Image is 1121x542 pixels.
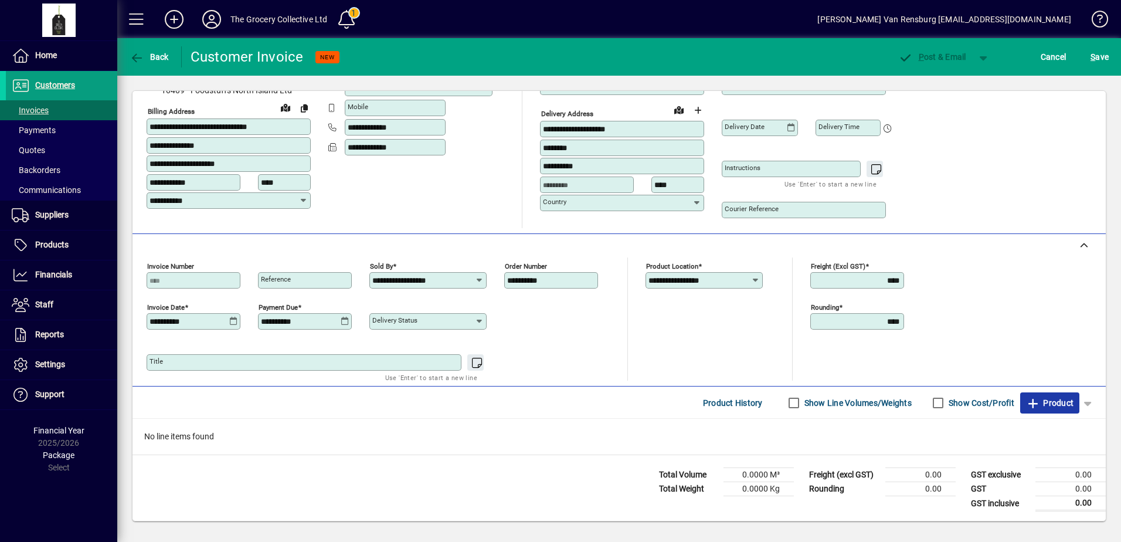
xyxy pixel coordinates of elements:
[12,185,81,195] span: Communications
[320,53,335,61] span: NEW
[35,210,69,219] span: Suppliers
[35,330,64,339] span: Reports
[1038,46,1069,67] button: Cancel
[646,262,698,270] mat-label: Product location
[127,46,172,67] button: Back
[6,180,117,200] a: Communications
[276,98,295,117] a: View on map
[1083,2,1106,40] a: Knowledge Base
[35,50,57,60] span: Home
[147,84,311,97] span: 10409 - Foodstuffs North Island Ltd
[1026,394,1074,412] span: Product
[670,100,688,119] a: View on map
[1041,48,1066,66] span: Cancel
[35,300,53,309] span: Staff
[725,123,765,131] mat-label: Delivery date
[725,205,779,213] mat-label: Courier Reference
[1091,48,1109,66] span: ave
[703,394,763,412] span: Product History
[505,262,547,270] mat-label: Order number
[133,419,1106,455] div: No line items found
[6,380,117,409] a: Support
[12,145,45,155] span: Quotes
[33,426,84,435] span: Financial Year
[6,140,117,160] a: Quotes
[811,303,839,311] mat-label: Rounding
[6,160,117,180] a: Backorders
[965,468,1035,482] td: GST exclusive
[147,303,185,311] mat-label: Invoice date
[35,80,75,90] span: Customers
[295,99,314,117] button: Copy to Delivery address
[1035,496,1106,511] td: 0.00
[965,482,1035,496] td: GST
[150,357,163,365] mat-label: Title
[892,46,972,67] button: Post & Email
[725,164,760,172] mat-label: Instructions
[6,201,117,230] a: Suppliers
[898,52,966,62] span: ost & Email
[155,9,193,30] button: Add
[35,270,72,279] span: Financials
[1091,52,1095,62] span: S
[653,468,723,482] td: Total Volume
[43,450,74,460] span: Package
[965,496,1035,511] td: GST inclusive
[688,101,707,120] button: Choose address
[723,468,794,482] td: 0.0000 M³
[1020,392,1079,414] button: Product
[6,120,117,140] a: Payments
[653,482,723,496] td: Total Weight
[802,397,912,409] label: Show Line Volumes/Weights
[6,260,117,290] a: Financials
[385,371,477,384] mat-hint: Use 'Enter' to start a new line
[35,360,65,369] span: Settings
[885,482,956,496] td: 0.00
[543,198,566,206] mat-label: Country
[6,350,117,380] a: Settings
[259,303,298,311] mat-label: Payment due
[723,482,794,496] td: 0.0000 Kg
[191,48,304,66] div: Customer Invoice
[6,231,117,260] a: Products
[1088,46,1112,67] button: Save
[348,103,368,111] mat-label: Mobile
[12,165,60,175] span: Backorders
[147,262,194,270] mat-label: Invoice number
[6,320,117,350] a: Reports
[12,106,49,115] span: Invoices
[6,100,117,120] a: Invoices
[946,397,1014,409] label: Show Cost/Profit
[370,262,393,270] mat-label: Sold by
[1035,482,1106,496] td: 0.00
[6,41,117,70] a: Home
[1035,468,1106,482] td: 0.00
[6,290,117,320] a: Staff
[12,126,56,135] span: Payments
[372,316,417,324] mat-label: Delivery status
[698,392,767,414] button: Product History
[811,262,865,270] mat-label: Freight (excl GST)
[784,177,877,191] mat-hint: Use 'Enter' to start a new line
[803,468,885,482] td: Freight (excl GST)
[885,468,956,482] td: 0.00
[35,389,64,399] span: Support
[817,10,1071,29] div: [PERSON_NAME] Van Rensburg [EMAIL_ADDRESS][DOMAIN_NAME]
[130,52,169,62] span: Back
[803,482,885,496] td: Rounding
[193,9,230,30] button: Profile
[919,52,924,62] span: P
[230,10,328,29] div: The Grocery Collective Ltd
[261,275,291,283] mat-label: Reference
[35,240,69,249] span: Products
[818,123,860,131] mat-label: Delivery time
[117,46,182,67] app-page-header-button: Back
